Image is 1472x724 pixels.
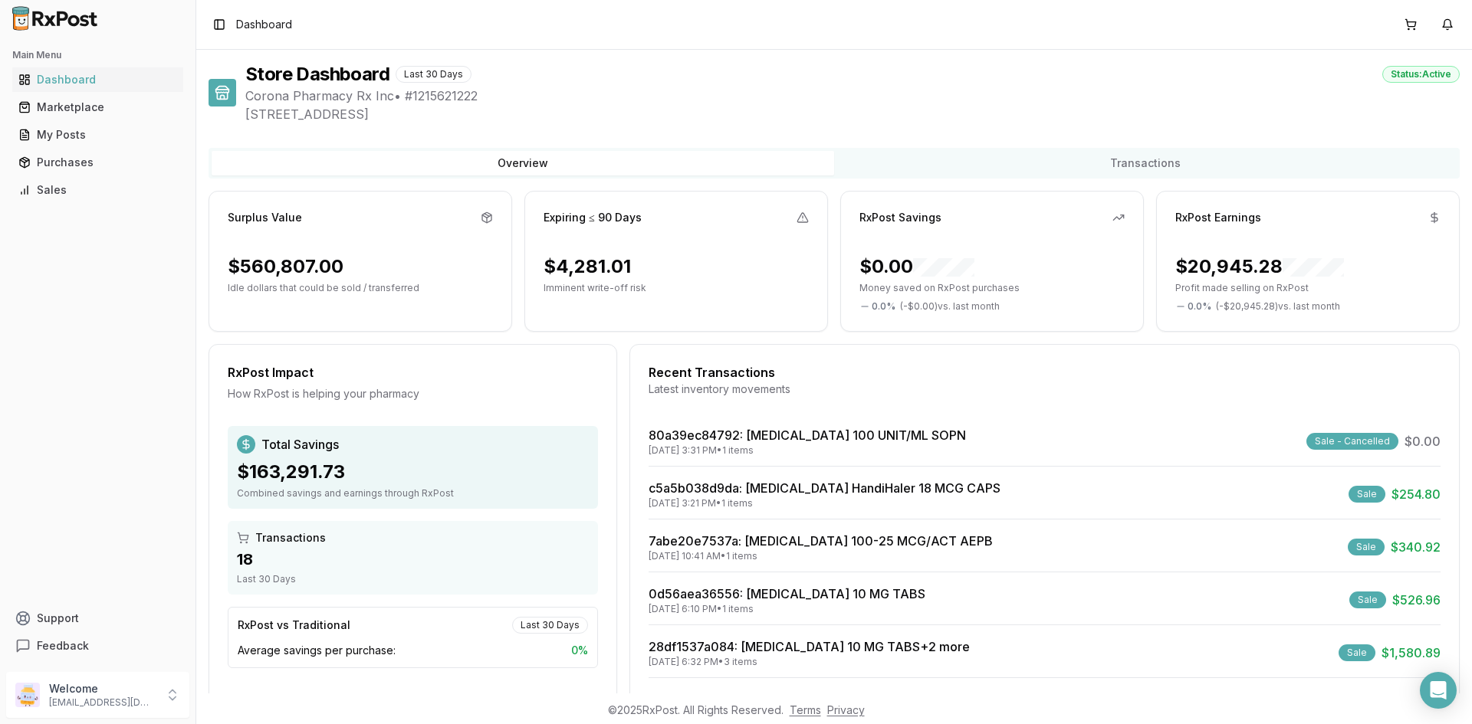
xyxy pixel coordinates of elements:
span: Feedback [37,638,89,654]
div: Purchases [18,155,177,170]
span: $340.92 [1391,538,1441,556]
div: 18 [237,549,589,570]
button: Overview [212,151,834,175]
button: Feedback [6,632,189,660]
div: Sale - Cancelled [1306,433,1398,450]
div: RxPost Impact [228,363,598,382]
div: $163,291.73 [237,460,589,484]
span: Total Savings [261,435,339,454]
nav: breadcrumb [236,17,292,32]
button: Sales [6,178,189,202]
div: How RxPost is helping your pharmacy [228,386,598,401]
div: [DATE] 10:41 AM • 1 items [649,550,993,562]
div: $560,807.00 [228,254,343,279]
p: [EMAIL_ADDRESS][DOMAIN_NAME] [49,696,156,709]
div: My Posts [18,127,177,143]
div: [DATE] 6:10 PM • 1 items [649,603,925,615]
div: [DATE] 3:31 PM • 1 items [649,444,966,457]
div: Sale [1349,591,1386,608]
a: Marketplace [12,93,183,121]
div: Open Intercom Messenger [1420,672,1457,709]
p: Money saved on RxPost purchases [859,282,1125,294]
div: Sale [1349,486,1385,503]
span: 0.0 % [1188,300,1211,313]
div: [DATE] 6:32 PM • 3 items [649,656,970,668]
div: Last 30 Days [237,573,589,585]
span: Transactions [255,530,326,545]
a: 7abe20e7537a: [MEDICAL_DATA] 100-25 MCG/ACT AEPB [649,533,993,549]
span: 0.0 % [872,300,895,313]
span: Corona Pharmacy Rx Inc • # 1215621222 [245,87,1460,105]
img: User avatar [15,683,40,707]
button: Marketplace [6,95,189,120]
div: $4,281.01 [544,254,631,279]
span: ( - $0.00 ) vs. last month [900,300,1000,313]
div: Sale [1348,539,1385,555]
div: Latest inventory movements [649,382,1441,397]
span: Dashboard [236,17,292,32]
img: RxPost Logo [6,6,104,31]
p: Profit made selling on RxPost [1175,282,1441,294]
p: Imminent write-off risk [544,282,809,294]
a: Privacy [827,703,865,716]
button: Dashboard [6,67,189,92]
button: Purchases [6,150,189,175]
p: Idle dollars that could be sold / transferred [228,282,493,294]
span: [STREET_ADDRESS] [245,105,1460,123]
div: Expiring ≤ 90 Days [544,210,642,225]
div: Sale [1339,644,1375,661]
div: RxPost vs Traditional [238,618,350,633]
span: ( - $20,945.28 ) vs. last month [1216,300,1340,313]
div: $20,945.28 [1175,254,1344,279]
a: c5a5b038d9da: [MEDICAL_DATA] HandiHaler 18 MCG CAPS [649,480,1001,496]
h1: Store Dashboard [245,62,389,87]
div: [DATE] 3:21 PM • 1 items [649,497,1001,509]
a: Purchases [12,149,183,176]
div: Status: Active [1382,66,1460,83]
span: 0 % [571,643,588,658]
h2: Main Menu [12,49,183,61]
a: Terms [790,703,821,716]
span: $1,580.89 [1382,644,1441,662]
a: 28df1537a084: [MEDICAL_DATA] 10 MG TABS+2 more [649,639,970,654]
button: My Posts [6,123,189,147]
div: Last 30 Days [396,66,472,83]
div: RxPost Earnings [1175,210,1261,225]
p: Welcome [49,681,156,696]
div: Last 30 Days [512,617,588,634]
div: Surplus Value [228,210,302,225]
div: Recent Transactions [649,363,1441,382]
span: $0.00 [1405,432,1441,450]
div: $0.00 [859,254,974,279]
span: $254.80 [1391,485,1441,503]
a: Dashboard [12,66,183,93]
div: Sales [18,182,177,198]
a: Sales [12,176,183,204]
div: RxPost Savings [859,210,941,225]
a: 80a39ec84792: [MEDICAL_DATA] 100 UNIT/ML SOPN [649,428,966,443]
button: Transactions [834,151,1457,175]
a: My Posts [12,121,183,149]
div: Combined savings and earnings through RxPost [237,487,589,500]
span: $526.96 [1392,591,1441,609]
span: Average savings per purchase: [238,643,396,658]
div: Marketplace [18,100,177,115]
button: Support [6,604,189,632]
a: 0d56aea36556: [MEDICAL_DATA] 10 MG TABS [649,586,925,601]
div: Dashboard [18,72,177,87]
